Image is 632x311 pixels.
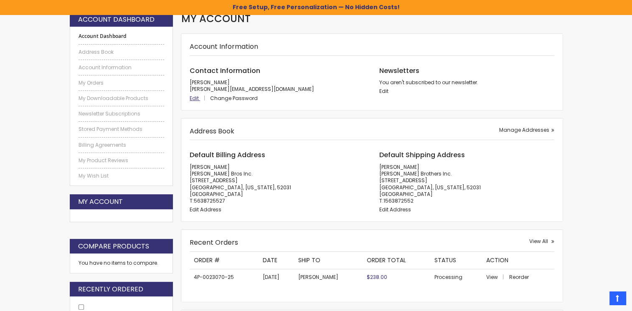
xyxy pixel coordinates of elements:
a: View [486,273,508,281]
strong: Compare Products [78,242,149,251]
a: Billing Agreements [79,142,165,148]
a: Edit Address [190,206,221,213]
span: Contact Information [190,66,260,75]
th: Ship To [294,252,363,269]
strong: Recently Ordered [78,285,143,294]
a: Stored Payment Methods [79,126,165,133]
address: [PERSON_NAME] [PERSON_NAME] Brothers Inc. [STREET_ADDRESS] [GEOGRAPHIC_DATA], [US_STATE], 52031 [... [379,164,554,204]
strong: Account Dashboard [79,33,165,40]
th: Order # [190,252,259,269]
a: Reorder [509,273,528,281]
th: Date [259,252,294,269]
a: 5638725527 [194,197,225,204]
td: [PERSON_NAME] [294,269,363,285]
iframe: Google Customer Reviews [563,288,632,311]
a: Manage Addresses [499,127,554,133]
a: Edit [379,88,388,95]
p: [PERSON_NAME] [PERSON_NAME][EMAIL_ADDRESS][DOMAIN_NAME] [190,79,365,93]
a: My Orders [79,80,165,86]
span: Default Shipping Address [379,150,465,160]
span: $238.00 [367,273,387,281]
span: Manage Addresses [499,126,549,133]
a: Newsletter Subscriptions [79,110,165,117]
span: View [486,273,497,281]
a: My Product Reviews [79,157,165,164]
a: Edit Address [379,206,411,213]
span: Default Billing Address [190,150,265,160]
a: Address Book [79,49,165,55]
address: [PERSON_NAME] [PERSON_NAME] Bros Inc. [STREET_ADDRESS] [GEOGRAPHIC_DATA], [US_STATE], 52031 [GEOG... [190,164,365,204]
th: Status [430,252,482,269]
td: [DATE] [259,269,294,285]
span: Edit [190,95,199,102]
div: You have no items to compare. [70,253,173,273]
p: You aren't subscribed to our newsletter. [379,79,554,86]
strong: Recent Orders [190,238,238,247]
a: Change Password [210,95,258,102]
a: View All [529,238,554,245]
a: My Wish List [79,173,165,179]
td: Processing [430,269,482,285]
span: My Account [181,12,251,25]
a: 1563872552 [383,197,414,204]
th: Action [482,252,554,269]
th: Order Total [363,252,430,269]
a: Edit [190,95,209,102]
td: 4P-0023070-25 [190,269,259,285]
strong: Address Book [190,126,234,136]
span: Newsletters [379,66,419,75]
a: My Downloadable Products [79,95,165,102]
strong: Account Information [190,42,258,51]
strong: My Account [78,197,123,206]
a: Account Information [79,64,165,71]
strong: Account Dashboard [78,15,155,24]
span: View All [529,238,548,245]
